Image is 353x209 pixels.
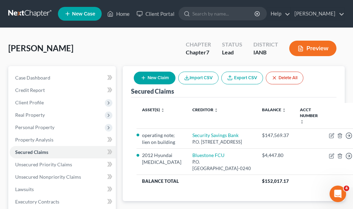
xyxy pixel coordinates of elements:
[344,186,349,191] span: 4
[104,8,133,20] a: Home
[8,43,73,53] span: [PERSON_NAME]
[262,107,286,112] a: Balance unfold_more
[253,41,278,49] div: District
[262,132,289,139] div: $147,569.37
[15,174,81,180] span: Unsecured Nonpriority Claims
[161,108,165,112] i: unfold_more
[15,149,48,155] span: Secured Claims
[10,171,116,183] a: Unsecured Nonpriority Claims
[10,146,116,158] a: Secured Claims
[178,72,219,84] button: Import CSV
[15,186,34,192] span: Lawsuits
[133,8,178,20] a: Client Portal
[300,107,318,124] a: Acct Number unfold_more
[142,152,181,166] li: 2012 Hyundai [MEDICAL_DATA]
[192,159,251,171] div: P.O. [GEOGRAPHIC_DATA]-0240
[222,49,242,56] div: Lead
[221,72,263,84] a: Export CSV
[192,139,251,145] div: P.O. [STREET_ADDRESS]
[206,49,209,55] span: 7
[131,87,174,95] div: Secured Claims
[142,107,165,112] a: Asset(s) unfold_more
[72,11,95,17] span: New Case
[10,158,116,171] a: Unsecured Priority Claims
[10,196,116,208] a: Executory Contracts
[15,87,45,93] span: Credit Report
[253,49,278,56] div: IANB
[282,108,286,112] i: unfold_more
[186,49,211,56] div: Chapter
[15,100,44,105] span: Client Profile
[222,41,242,49] div: Status
[142,132,181,146] li: operating note; lien on building
[137,175,256,187] th: Balance Total
[10,72,116,84] a: Case Dashboard
[10,183,116,196] a: Lawsuits
[15,161,72,167] span: Unsecured Priority Claims
[262,152,289,159] div: $4,447.80
[214,108,218,112] i: unfold_more
[10,84,116,96] a: Credit Report
[289,41,336,56] button: Preview
[134,72,175,84] button: New Claim
[15,75,50,81] span: Case Dashboard
[300,120,304,124] i: unfold_more
[192,7,255,20] input: Search by name...
[15,199,59,205] span: Executory Contracts
[15,112,45,118] span: Real Property
[192,152,224,158] a: Bluestone FCU
[262,178,289,184] span: $152,017.17
[267,8,290,20] a: Help
[266,72,303,84] button: Delete All
[15,124,54,130] span: Personal Property
[192,132,239,138] a: Security Savings Bank
[330,186,346,202] iframe: Intercom live chat
[192,107,218,112] a: Creditor unfold_more
[15,137,53,143] span: Property Analysis
[291,8,344,20] a: [PERSON_NAME]
[186,41,211,49] div: Chapter
[10,134,116,146] a: Property Analysis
